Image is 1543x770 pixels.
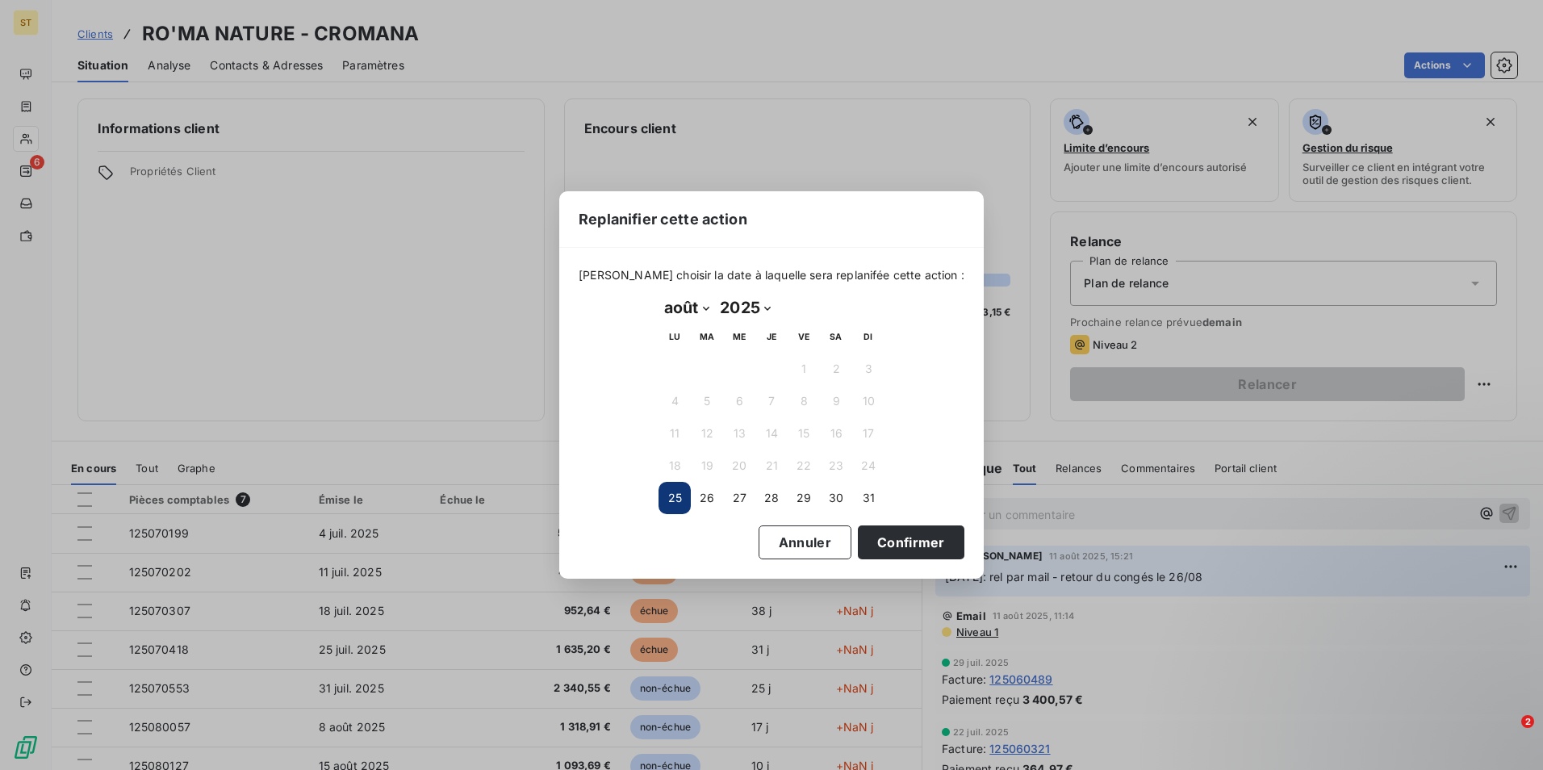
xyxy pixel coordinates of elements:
button: 26 [691,482,723,514]
iframe: Intercom live chat [1488,715,1527,754]
button: 17 [852,417,884,450]
span: Replanifier cette action [579,208,747,230]
th: vendredi [788,320,820,353]
th: mardi [691,320,723,353]
button: 13 [723,417,755,450]
button: 10 [852,385,884,417]
button: 22 [788,450,820,482]
button: 25 [659,482,691,514]
button: 18 [659,450,691,482]
th: dimanche [852,320,884,353]
th: mercredi [723,320,755,353]
button: 31 [852,482,884,514]
button: 14 [755,417,788,450]
button: 24 [852,450,884,482]
iframe: Intercom notifications message [1220,613,1543,726]
button: 8 [788,385,820,417]
button: 11 [659,417,691,450]
button: 21 [755,450,788,482]
button: 1 [788,353,820,385]
button: 19 [691,450,723,482]
button: 3 [852,353,884,385]
span: 2 [1521,715,1534,728]
button: 16 [820,417,852,450]
button: 12 [691,417,723,450]
button: 15 [788,417,820,450]
span: [PERSON_NAME] choisir la date à laquelle sera replanifée cette action : [579,267,964,283]
button: 30 [820,482,852,514]
button: 5 [691,385,723,417]
button: 2 [820,353,852,385]
button: 23 [820,450,852,482]
button: 27 [723,482,755,514]
button: 28 [755,482,788,514]
button: 20 [723,450,755,482]
button: Annuler [759,525,851,559]
button: 6 [723,385,755,417]
button: 7 [755,385,788,417]
th: jeudi [755,320,788,353]
button: 29 [788,482,820,514]
button: 4 [659,385,691,417]
th: lundi [659,320,691,353]
button: 9 [820,385,852,417]
button: Confirmer [858,525,964,559]
th: samedi [820,320,852,353]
